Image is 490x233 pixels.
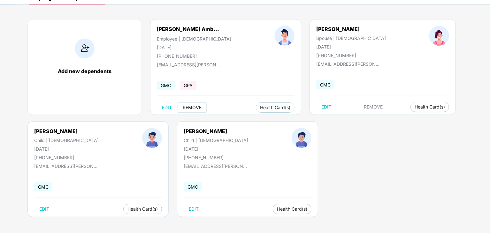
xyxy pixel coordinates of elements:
[184,138,248,143] div: Child | [DEMOGRAPHIC_DATA]
[316,26,386,32] div: [PERSON_NAME]
[359,102,388,112] button: REMOVE
[157,53,231,59] div: [PHONE_NUMBER]
[157,26,219,32] div: [PERSON_NAME] Amb...
[275,26,295,46] img: profileImage
[157,62,221,67] div: [EMAIL_ADDRESS][PERSON_NAME][DOMAIN_NAME]
[123,204,162,214] button: Health Card(s)
[75,39,95,58] img: addIcon
[34,138,99,143] div: Child | [DEMOGRAPHIC_DATA]
[34,68,135,74] div: Add new dependents
[415,105,445,109] span: Health Card(s)
[142,128,162,148] img: profileImage
[184,204,204,214] button: EDIT
[157,102,177,113] button: EDIT
[34,163,98,169] div: [EMAIL_ADDRESS][PERSON_NAME][DOMAIN_NAME]
[316,80,334,89] span: GMC
[316,35,386,41] div: Spouse | [DEMOGRAPHIC_DATA]
[157,81,175,90] span: GMC
[273,204,311,214] button: Health Card(s)
[184,182,202,192] span: GMC
[127,207,158,211] span: Health Card(s)
[429,26,449,46] img: profileImage
[34,155,99,160] div: [PHONE_NUMBER]
[184,163,248,169] div: [EMAIL_ADDRESS][PERSON_NAME][DOMAIN_NAME]
[34,146,99,152] div: [DATE]
[162,105,172,110] span: EDIT
[39,207,49,212] span: EDIT
[316,102,336,112] button: EDIT
[180,81,196,90] span: GPA
[256,102,295,113] button: Health Card(s)
[292,128,311,148] img: profileImage
[364,104,383,109] span: REMOVE
[34,128,99,134] div: [PERSON_NAME]
[316,53,386,58] div: [PHONE_NUMBER]
[321,104,331,109] span: EDIT
[260,106,290,109] span: Health Card(s)
[157,45,231,50] div: [DATE]
[34,182,52,192] span: GMC
[34,204,54,214] button: EDIT
[184,128,248,134] div: [PERSON_NAME]
[184,155,248,160] div: [PHONE_NUMBER]
[178,102,207,113] button: REMOVE
[316,61,380,67] div: [EMAIL_ADDRESS][PERSON_NAME][DOMAIN_NAME]
[157,36,231,41] div: Employee | [DEMOGRAPHIC_DATA]
[316,44,386,49] div: [DATE]
[183,105,202,110] span: REMOVE
[410,102,449,112] button: Health Card(s)
[277,207,307,211] span: Health Card(s)
[184,146,248,152] div: [DATE]
[189,207,199,212] span: EDIT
